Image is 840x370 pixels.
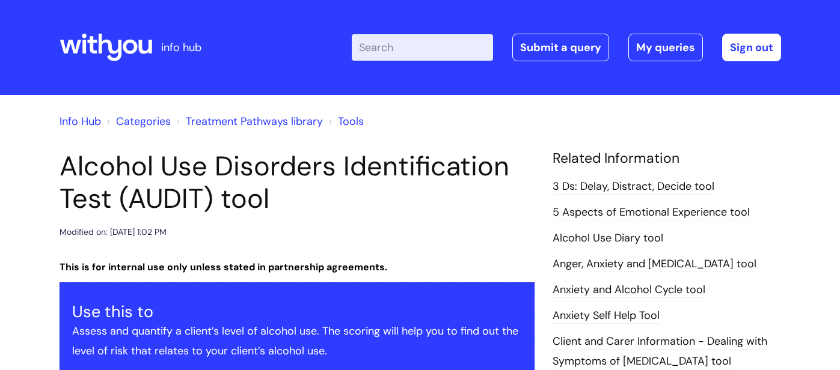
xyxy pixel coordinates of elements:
[72,321,522,360] p: Assess and quantify a client’s level of alcohol use. The scoring will help you to find out the le...
[60,225,167,240] div: Modified on: [DATE] 1:02 PM
[338,114,364,129] a: Tools
[553,150,781,167] h4: Related Information
[628,34,703,61] a: My queries
[553,282,705,298] a: Anxiety and Alcohol Cycle tool
[553,334,767,369] a: Client and Carer Information - Dealing with Symptoms of [MEDICAL_DATA] tool
[722,34,781,61] a: Sign out
[186,114,323,129] a: Treatment Pathways library
[553,179,714,195] a: 3 Ds: Delay, Distract, Decide tool
[553,308,660,324] a: Anxiety Self Help Tool
[326,112,364,131] li: Tools
[161,38,201,57] p: info hub
[72,302,522,321] h3: Use this to
[512,34,609,61] a: Submit a query
[60,261,387,273] strong: This is for internal use only unless stated in partnership agreements.
[553,205,750,220] a: 5 Aspects of Emotional Experience tool
[352,34,493,61] input: Search
[553,256,756,272] a: Anger, Anxiety and [MEDICAL_DATA] tool
[352,34,781,61] div: | -
[553,231,663,246] a: Alcohol Use Diary tool
[60,114,101,129] a: Info Hub
[116,114,171,129] a: Categories
[104,112,171,131] li: Solution home
[174,112,323,131] li: Treatment Pathways library
[60,150,535,215] h1: Alcohol Use Disorders Identification Test (AUDIT) tool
